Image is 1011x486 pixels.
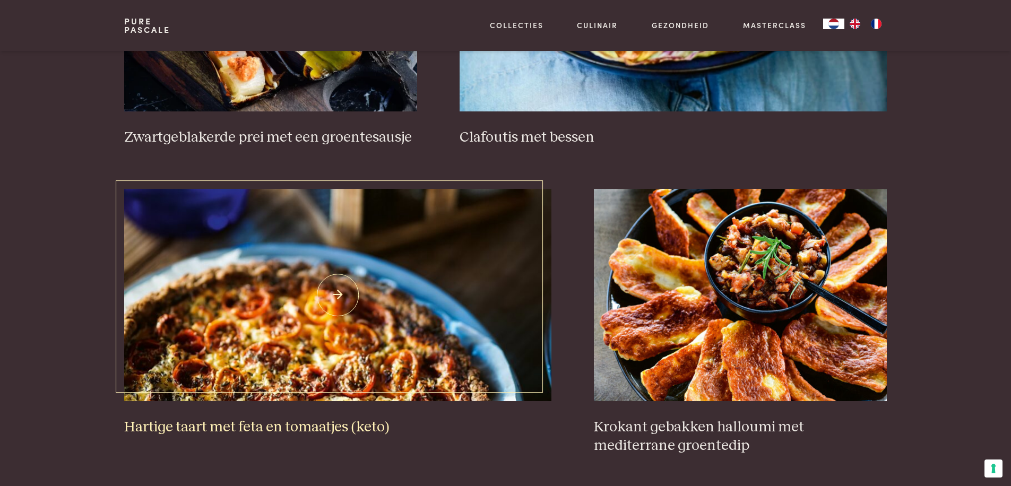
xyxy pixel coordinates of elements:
img: Krokant gebakken halloumi met mediterrane groentedip [594,189,887,401]
a: Gezondheid [652,20,709,31]
a: Collecties [490,20,543,31]
aside: Language selected: Nederlands [823,19,887,29]
div: Language [823,19,844,29]
h3: Hartige taart met feta en tomaatjes (keto) [124,418,551,437]
a: NL [823,19,844,29]
img: Hartige taart met feta en tomaatjes (keto) [124,189,551,401]
a: Krokant gebakken halloumi met mediterrane groentedip Krokant gebakken halloumi met mediterrane gr... [594,189,887,455]
ul: Language list [844,19,887,29]
h3: Clafoutis met bessen [460,128,887,147]
button: Uw voorkeuren voor toestemming voor trackingtechnologieën [984,459,1003,478]
h3: Zwartgeblakerde prei met een groentesausje [124,128,417,147]
h3: Krokant gebakken halloumi met mediterrane groentedip [594,418,887,455]
a: Culinair [577,20,618,31]
a: PurePascale [124,17,170,34]
a: Masterclass [743,20,806,31]
a: Hartige taart met feta en tomaatjes (keto) Hartige taart met feta en tomaatjes (keto) [124,189,551,436]
a: FR [866,19,887,29]
a: EN [844,19,866,29]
